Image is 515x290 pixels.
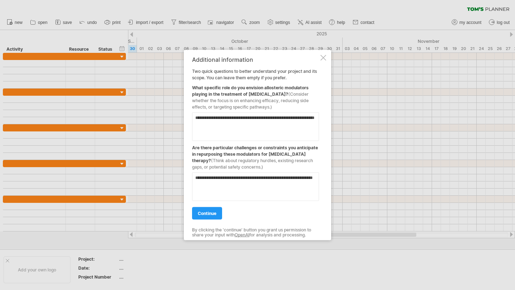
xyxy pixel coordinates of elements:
[192,227,319,238] div: By clicking the 'continue' button you grant us permission to share your input with for analysis a...
[235,232,249,237] a: OpenAI
[192,207,222,220] a: continue
[192,81,319,110] div: What specific role do you envision allosteric modulators playing in the treatment of [MEDICAL_DATA]?
[192,141,319,170] div: Are there particular challenges or constraints you anticipate in repurposing these modulators for...
[192,56,319,63] div: Additional information
[198,211,216,216] span: continue
[192,56,319,234] div: Two quick questions to better understand your project and its scope. You can leave them empty if ...
[192,91,309,110] span: (Consider whether the focus is on enhancing efficacy, reducing side effects, or targeting specifi...
[192,158,313,170] span: (Think about regulatory hurdles, existing research gaps, or potential safety concerns.)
